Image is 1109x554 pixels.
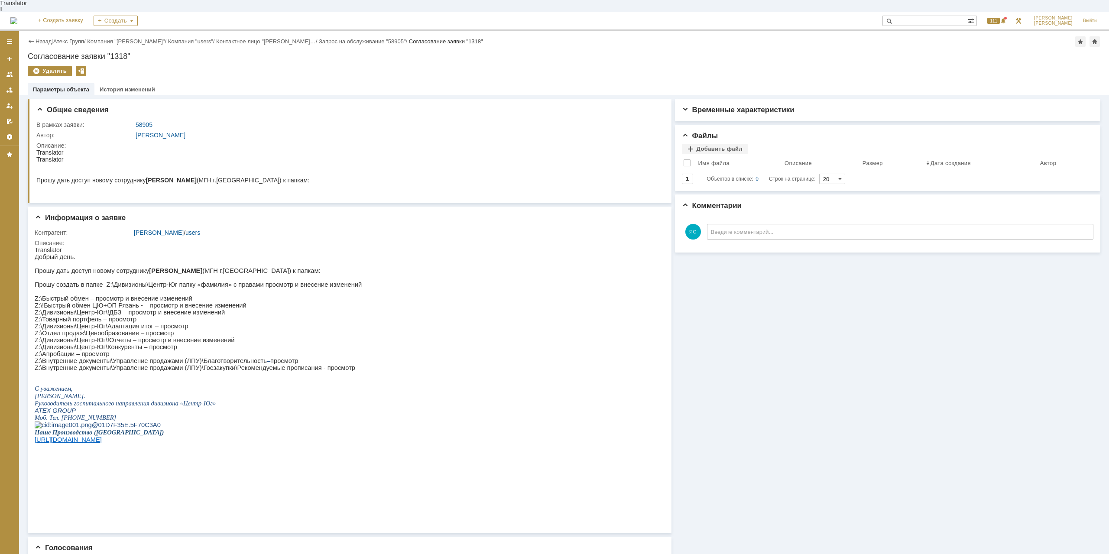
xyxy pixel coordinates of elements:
span: Временные характеристики [682,106,794,114]
a: Заявки на командах [3,68,16,81]
a: Назад [36,38,52,45]
div: / [216,38,319,45]
span: Информация о заявке [35,214,126,222]
a: users [185,229,200,236]
i: Строк на странице: [707,174,816,184]
span: [PERSON_NAME] [1034,16,1073,21]
div: Контрагент: [35,229,132,236]
span: . [49,146,51,153]
th: Автор [1038,158,1093,170]
a: Запрос на обслуживание "58905" [319,38,406,45]
a: Параметры объекта [33,86,89,93]
span: Общие сведения [36,106,109,114]
span: ЯС [685,224,701,240]
a: Заявки в моей ответственности [3,83,16,97]
a: Атекс Групп [53,38,84,45]
span: Комментарии [682,201,742,210]
a: + Создать заявку [33,12,88,29]
div: / [134,229,656,236]
span: , [36,139,38,146]
span: Файлы [682,132,718,140]
div: / [87,38,168,45]
a: Создать заявку [3,52,16,66]
a: Перейти на домашнюю страницу [10,17,17,24]
div: Описание: [35,240,658,246]
div: Автор [1040,160,1057,166]
div: Добавить в избранное [1075,36,1086,47]
a: [PERSON_NAME] [136,132,185,139]
a: Компания "[PERSON_NAME]" [87,38,165,45]
a: История изменений [100,86,155,93]
div: Поместить в архив [76,66,86,76]
span: 111 [987,18,1000,24]
div: Согласование заявки "1318" [28,52,1100,61]
span: Голосования [35,544,93,552]
th: Имя файла [697,158,783,170]
div: Дата создания [931,160,971,166]
a: 58905 [136,121,152,128]
img: logo [10,17,17,24]
span: Расширенный поиск [968,16,976,24]
div: / [168,38,216,45]
b: [PERSON_NAME] [114,21,168,28]
th: Дата создания [924,158,1038,170]
div: Описание: [36,142,658,149]
a: [PERSON_NAME][PERSON_NAME] [1029,12,1078,29]
a: Мои заявки [3,99,16,113]
a: Контактное лицо "[PERSON_NAME]… [216,38,316,45]
div: Имя файла [698,160,730,166]
div: Создать [94,16,138,26]
strong: [PERSON_NAME] [109,28,160,35]
span: – [232,111,236,118]
a: Мои согласования [3,114,16,128]
div: | [52,38,53,44]
a: Перейти в интерфейс администратора [1013,16,1024,26]
a: Настройки [3,130,16,144]
span: [PERSON_NAME] [1034,21,1073,26]
div: Описание [785,160,812,166]
th: Размер [861,158,924,170]
div: / [319,38,409,45]
a: [PERSON_NAME] [134,229,184,236]
span: Объектов в списке: [707,176,753,182]
div: Открыть панель уведомлений [982,12,1008,29]
div: / [53,38,88,45]
a: Компания "users" [168,38,213,45]
a: Выйти [1078,12,1102,29]
div: Автор: [36,132,134,139]
div: Согласование заявки "1318" [409,38,483,45]
span: уважением [6,139,36,146]
div: В рамках заявки: [36,121,134,128]
div: 0 [756,174,759,184]
div: Сделать домашней страницей [1090,36,1100,47]
div: Размер [863,160,883,166]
